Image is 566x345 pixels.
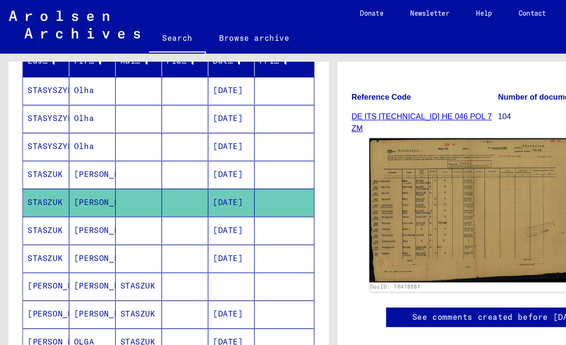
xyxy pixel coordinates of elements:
mat-cell: [DATE] [177,255,216,279]
a: DE ITS [TECHNICAL_ID] HE 046 POL 7 ZM [299,95,418,112]
mat-cell: [PERSON_NAME] [19,279,59,302]
a: Search [127,21,175,46]
mat-cell: STASZUK [19,184,59,207]
mat-cell: [PERSON_NAME] [59,303,98,326]
mat-cell: [DATE] [177,184,216,207]
mat-cell: STASZUK [19,160,59,184]
mat-cell: [DATE] [177,208,216,231]
mat-cell: [DATE] [177,137,216,160]
img: Zustimmung ändern [525,304,548,326]
mat-cell: [DATE] [177,89,216,112]
mat-cell: [PERSON_NAME] [59,184,98,207]
div: | [279,314,396,324]
mat-cell: [PERSON_NAME] [59,208,98,231]
mat-cell: Olha [59,65,98,89]
mat-cell: [PERSON_NAME] [19,303,59,326]
mat-cell: STASZUK [98,232,137,255]
mat-cell: [DATE] [177,160,216,184]
a: Legal notice [279,314,327,324]
a: Privacy policy [331,314,396,324]
p: 104 [423,94,548,104]
mat-cell: [DATE] [177,113,216,136]
mat-cell: Olha [59,89,98,112]
mat-cell: OLGA [59,279,98,302]
p: have been realized in partnership with [427,323,525,340]
img: Arolsen_neg.svg [8,9,119,33]
a: Browse archive [175,21,257,44]
img: 001.jpg [314,117,484,240]
a: DocID: 70478587 [315,241,357,246]
p: The Arolsen Archives online collections [427,306,525,323]
p: Copyright © Arolsen Archives, 2021 [279,324,396,332]
mat-cell: STASZUK [98,279,137,302]
mat-cell: STASYSZYN [19,65,59,89]
mat-cell: [PERSON_NAME] [59,160,98,184]
mat-cell: STASZUK [19,208,59,231]
mat-cell: Olha [59,113,98,136]
b: Reference Code [299,78,349,86]
mat-cell: [PERSON_NAME] [19,232,59,255]
mat-cell: [PERSON_NAME] [59,255,98,279]
b: Number of documents [423,78,494,86]
mat-cell: [DATE] [177,303,216,326]
mat-select-trigger: EN [536,8,542,15]
mat-cell: STASZUK [98,255,137,279]
a: See comments created before [DATE] [350,264,495,274]
mat-cell: [DATE] [177,279,216,302]
div: Zustimmung ändern [524,303,547,326]
mat-cell: STASYSZYN [19,89,59,112]
mat-cell: STASYSZYN [19,113,59,136]
mat-cell: [PERSON_NAME] [59,137,98,160]
mat-cell: STASZUK [19,137,59,160]
mat-cell: [DATE] [177,65,216,89]
mat-cell: [PERSON_NAME] [19,255,59,279]
mat-cell: [PERSON_NAME] [59,232,98,255]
